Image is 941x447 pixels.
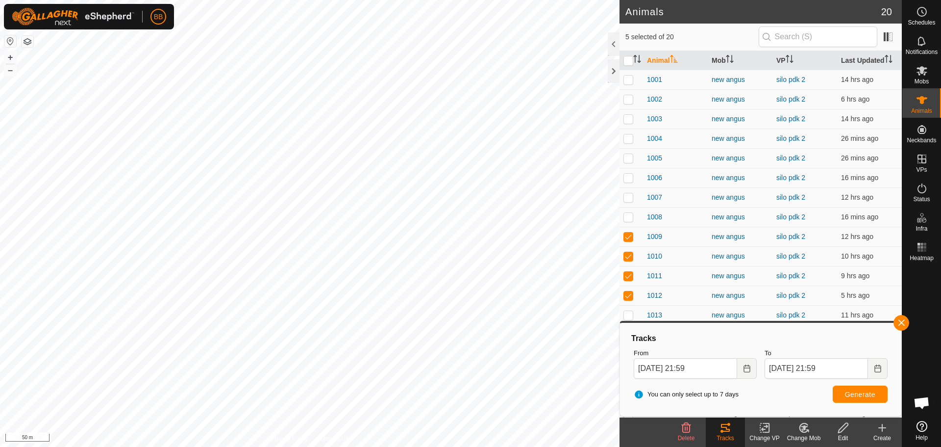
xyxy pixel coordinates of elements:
a: silo pdk 2 [776,213,805,221]
button: Map Layers [22,36,33,48]
div: new angus [712,153,768,163]
span: 1006 [647,173,662,183]
span: Notifications [906,49,938,55]
span: Heatmap [910,255,934,261]
div: new angus [712,114,768,124]
div: new angus [712,251,768,262]
span: Neckbands [907,137,936,143]
span: 1008 [647,212,662,222]
span: 2 Oct 2025, 9:01 pm [841,272,869,280]
div: Open chat [907,388,937,418]
span: 3 Oct 2025, 6:21 am [841,213,878,221]
span: Animals [911,108,932,114]
span: 2 Oct 2025, 4:21 pm [841,76,873,83]
label: From [634,348,757,358]
span: 3 Oct 2025, 6:11 am [841,134,878,142]
span: 1005 [647,153,662,163]
img: Gallagher Logo [12,8,134,26]
div: Change VP [745,434,784,443]
span: You can only select up to 7 days [634,390,739,399]
th: Mob [708,51,772,70]
span: Delete [678,435,695,442]
span: 3 Oct 2025, 1:01 am [841,291,869,299]
span: 1004 [647,133,662,144]
span: 1007 [647,192,662,203]
a: silo pdk 2 [776,174,805,182]
span: 2 Oct 2025, 11:41 pm [841,95,869,103]
a: Help [902,417,941,445]
div: Edit [823,434,863,443]
span: 1009 [647,232,662,242]
span: 20 [881,4,892,19]
button: Reset Map [4,35,16,47]
span: 1011 [647,271,662,281]
span: 1012 [647,290,662,301]
a: Contact Us [320,434,348,443]
label: To [765,348,888,358]
a: silo pdk 2 [776,252,805,260]
span: 2 Oct 2025, 6:31 pm [841,233,873,240]
th: Animal [643,51,708,70]
span: VPs [916,167,927,173]
span: 1001 [647,75,662,85]
a: silo pdk 2 [776,233,805,240]
span: 2 Oct 2025, 11:21 pm [841,409,869,417]
a: silo pdk 2 [776,95,805,103]
a: silo pdk 2 [776,115,805,123]
p-sorticon: Activate to sort [726,56,734,64]
th: Last Updated [837,51,902,70]
div: new angus [712,271,768,281]
div: new angus [712,310,768,320]
div: new angus [712,290,768,301]
input: Search (S) [759,26,877,47]
div: Change Mob [784,434,823,443]
span: BB [154,12,163,22]
div: Create [863,434,902,443]
span: 1010 [647,251,662,262]
a: silo pdk 2 [776,291,805,299]
a: silo pdk 2 [776,311,805,319]
button: – [4,64,16,76]
p-sorticon: Activate to sort [885,56,892,64]
span: Status [913,196,930,202]
a: silo pdk 2 [776,76,805,83]
th: VP [772,51,837,70]
p-sorticon: Activate to sort [670,56,678,64]
h2: Animals [625,6,881,18]
div: Tracks [630,333,891,344]
div: new angus [712,133,768,144]
a: silo pdk 2 [776,409,805,417]
button: + [4,52,16,63]
span: 1013 [647,310,662,320]
a: silo pdk 2 [776,134,805,142]
span: 1003 [647,114,662,124]
div: new angus [712,75,768,85]
a: silo pdk 2 [776,272,805,280]
button: Choose Date [868,358,888,379]
div: Tracks [706,434,745,443]
span: 2 Oct 2025, 8:01 pm [841,252,873,260]
div: new angus [712,94,768,105]
div: new angus [712,212,768,222]
span: Mobs [915,79,929,84]
span: 3 Oct 2025, 6:11 am [841,154,878,162]
p-sorticon: Activate to sort [633,56,641,64]
a: silo pdk 2 [776,193,805,201]
span: 3 Oct 2025, 6:21 am [841,174,878,182]
span: Infra [916,226,927,232]
button: Choose Date [737,358,757,379]
span: 2 Oct 2025, 6:31 pm [841,193,873,201]
div: new angus [712,173,768,183]
span: Help [916,435,928,441]
a: silo pdk 2 [776,154,805,162]
a: Privacy Policy [271,434,308,443]
span: 1002 [647,94,662,105]
span: Generate [845,391,875,398]
span: 2 Oct 2025, 4:31 pm [841,115,873,123]
button: Generate [833,386,888,403]
span: 2 Oct 2025, 6:51 pm [841,311,873,319]
span: 5 selected of 20 [625,32,759,42]
p-sorticon: Activate to sort [786,56,793,64]
div: new angus [712,192,768,203]
span: Schedules [908,20,935,26]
